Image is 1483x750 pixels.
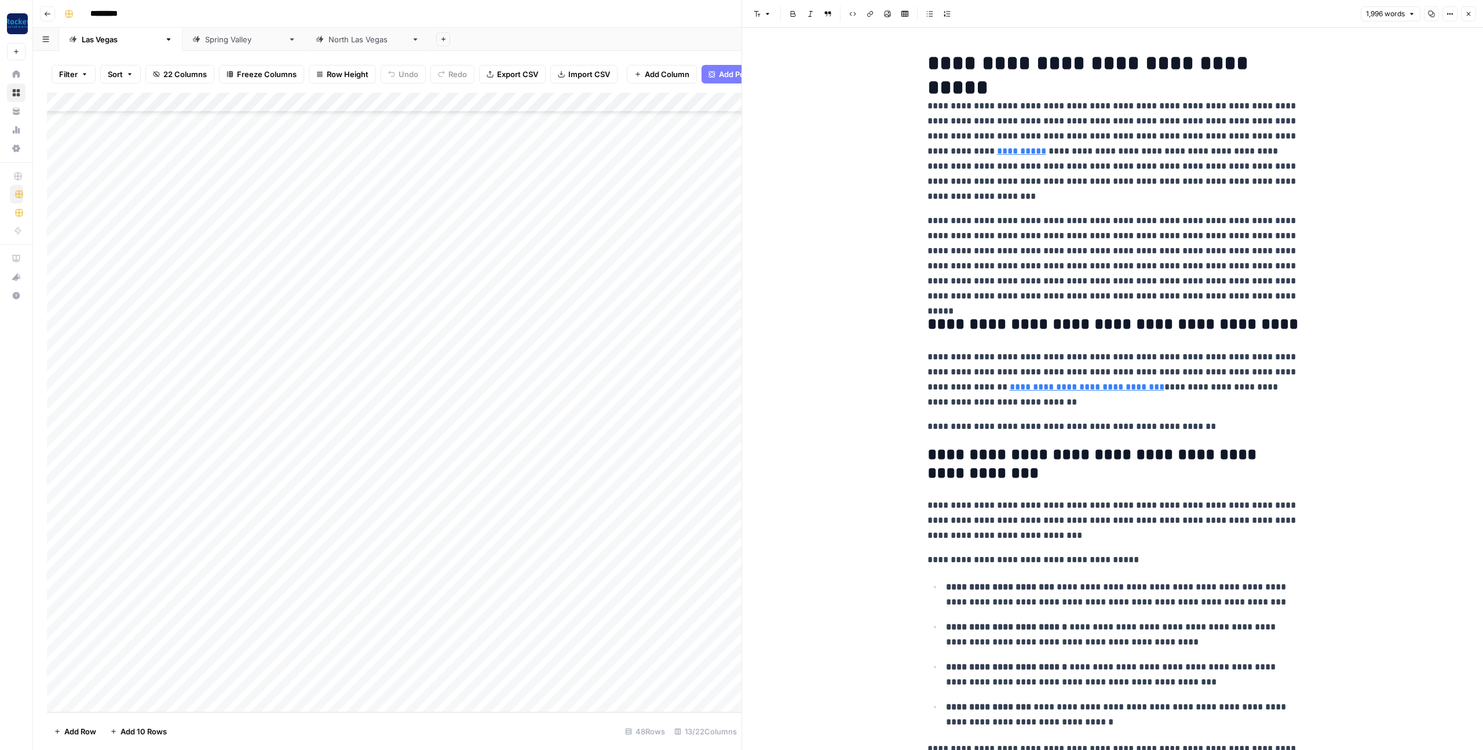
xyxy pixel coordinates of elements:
[7,139,25,158] a: Settings
[82,34,160,45] div: [GEOGRAPHIC_DATA]
[620,722,670,741] div: 48 Rows
[108,68,123,80] span: Sort
[1361,6,1420,21] button: 1,996 words
[7,268,25,286] button: What's new?
[7,121,25,139] a: Usage
[7,83,25,102] a: Browse
[7,102,25,121] a: Your Data
[327,68,368,80] span: Row Height
[719,68,782,80] span: Add Power Agent
[52,65,96,83] button: Filter
[182,28,306,51] a: [GEOGRAPHIC_DATA]
[59,68,78,80] span: Filter
[219,65,304,83] button: Freeze Columns
[448,68,467,80] span: Redo
[670,722,741,741] div: 13/22 Columns
[568,68,610,80] span: Import CSV
[479,65,546,83] button: Export CSV
[306,28,429,51] a: [GEOGRAPHIC_DATA]
[1366,9,1405,19] span: 1,996 words
[430,65,474,83] button: Redo
[120,726,167,737] span: Add 10 Rows
[328,34,407,45] div: [GEOGRAPHIC_DATA]
[627,65,697,83] button: Add Column
[103,722,174,741] button: Add 10 Rows
[205,34,283,45] div: [GEOGRAPHIC_DATA]
[8,268,25,286] div: What's new?
[702,65,789,83] button: Add Power Agent
[381,65,426,83] button: Undo
[7,65,25,83] a: Home
[7,13,28,34] img: Rocket Pilots Logo
[550,65,618,83] button: Import CSV
[7,9,25,38] button: Workspace: Rocket Pilots
[59,28,182,51] a: [GEOGRAPHIC_DATA]
[237,68,297,80] span: Freeze Columns
[47,722,103,741] button: Add Row
[7,286,25,305] button: Help + Support
[497,68,538,80] span: Export CSV
[64,726,96,737] span: Add Row
[163,68,207,80] span: 22 Columns
[7,249,25,268] a: AirOps Academy
[309,65,376,83] button: Row Height
[399,68,418,80] span: Undo
[645,68,689,80] span: Add Column
[100,65,141,83] button: Sort
[145,65,214,83] button: 22 Columns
